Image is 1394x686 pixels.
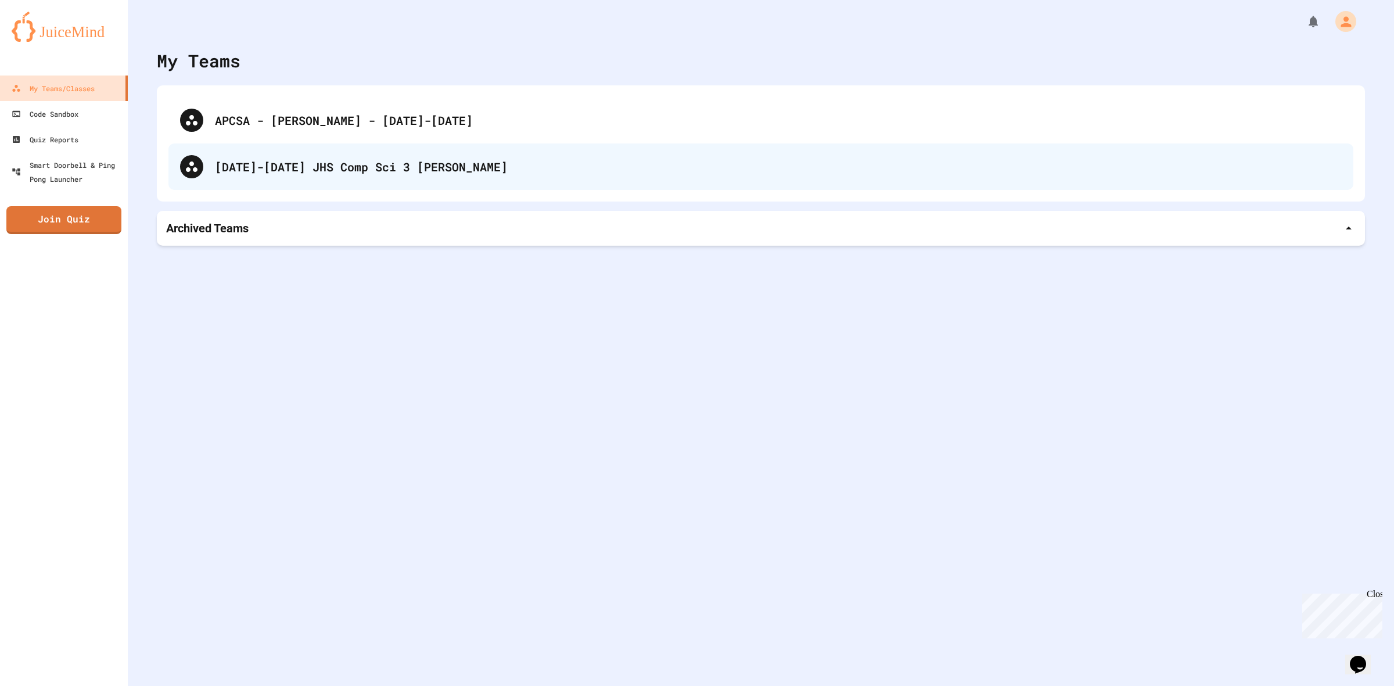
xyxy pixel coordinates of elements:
[6,206,121,234] a: Join Quiz
[157,48,240,74] div: My Teams
[215,112,1342,129] div: APCSA - [PERSON_NAME] - [DATE]-[DATE]
[12,81,95,95] div: My Teams/Classes
[12,158,123,186] div: Smart Doorbell & Ping Pong Launcher
[168,97,1353,143] div: APCSA - [PERSON_NAME] - [DATE]-[DATE]
[1323,8,1359,35] div: My Account
[1285,12,1323,31] div: My Notifications
[12,132,78,146] div: Quiz Reports
[1345,640,1382,674] iframe: chat widget
[1298,589,1382,638] iframe: chat widget
[215,158,1342,175] div: [DATE]-[DATE] JHS Comp Sci 3 [PERSON_NAME]
[168,143,1353,190] div: [DATE]-[DATE] JHS Comp Sci 3 [PERSON_NAME]
[12,12,116,42] img: logo-orange.svg
[166,220,249,236] p: Archived Teams
[12,107,78,121] div: Code Sandbox
[5,5,80,74] div: Chat with us now!Close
